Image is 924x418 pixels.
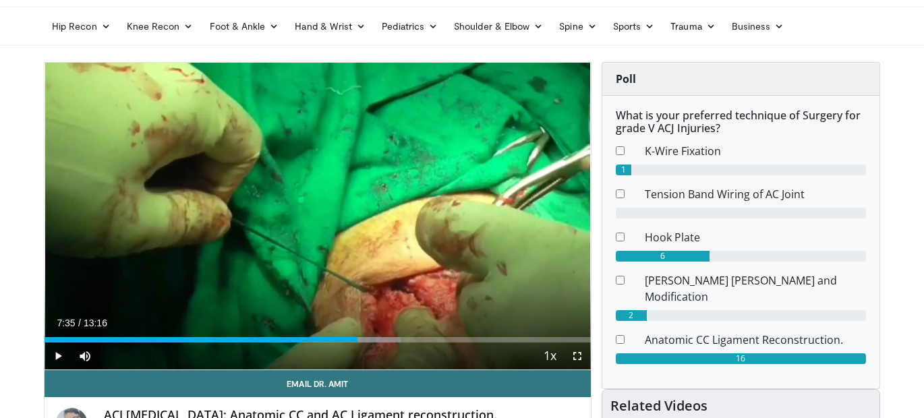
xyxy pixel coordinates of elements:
[616,310,647,321] div: 2
[44,13,119,40] a: Hip Recon
[446,13,551,40] a: Shoulder & Elbow
[635,332,876,348] dd: Anatomic CC Ligament Reconstruction.
[57,318,75,328] span: 7:35
[537,342,564,369] button: Playback Rate
[724,13,792,40] a: Business
[610,398,708,414] h4: Related Videos
[119,13,202,40] a: Knee Recon
[635,272,876,305] dd: [PERSON_NAME] [PERSON_NAME] and Modification
[45,63,591,370] video-js: Video Player
[616,251,710,262] div: 6
[616,165,631,175] div: 1
[202,13,287,40] a: Foot & Ankle
[551,13,604,40] a: Spine
[662,13,724,40] a: Trauma
[45,370,591,397] a: Email Dr. Amit
[616,71,636,86] strong: Poll
[45,337,591,342] div: Progress Bar
[71,342,98,369] button: Mute
[616,353,866,364] div: 16
[635,143,876,159] dd: K-Wire Fixation
[564,342,591,369] button: Fullscreen
[635,186,876,202] dd: Tension Band Wiring of AC Joint
[616,109,866,135] h6: What is your preferred technique of Surgery for grade V ACJ Injuries?
[78,318,81,328] span: /
[287,13,374,40] a: Hand & Wrist
[45,342,71,369] button: Play
[84,318,107,328] span: 13:16
[605,13,663,40] a: Sports
[374,13,446,40] a: Pediatrics
[635,229,876,245] dd: Hook Plate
